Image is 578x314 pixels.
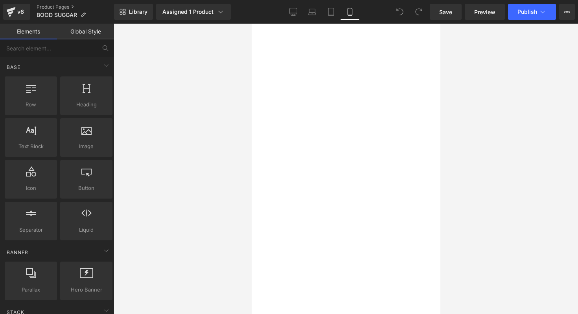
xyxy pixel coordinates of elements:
[129,8,147,15] span: Library
[63,184,110,192] span: Button
[392,4,408,20] button: Undo
[322,4,341,20] a: Tablet
[7,226,55,234] span: Separator
[114,4,153,20] a: New Library
[559,4,575,20] button: More
[63,142,110,150] span: Image
[6,63,21,71] span: Base
[3,4,30,20] a: v6
[16,7,26,17] div: v6
[7,100,55,109] span: Row
[508,4,556,20] button: Publish
[551,287,570,306] iframe: Intercom live chat
[303,4,322,20] a: Laptop
[37,4,114,10] a: Product Pages
[465,4,505,20] a: Preview
[7,142,55,150] span: Text Block
[162,8,225,16] div: Assigned 1 Product
[411,4,427,20] button: Redo
[6,249,29,256] span: Banner
[517,9,537,15] span: Publish
[7,184,55,192] span: Icon
[57,24,114,39] a: Global Style
[63,100,110,109] span: Heading
[63,286,110,294] span: Hero Banner
[63,226,110,234] span: Liquid
[284,4,303,20] a: Desktop
[37,12,77,18] span: BOOD SUGGAR
[341,4,359,20] a: Mobile
[474,8,495,16] span: Preview
[439,8,452,16] span: Save
[7,286,55,294] span: Parallax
